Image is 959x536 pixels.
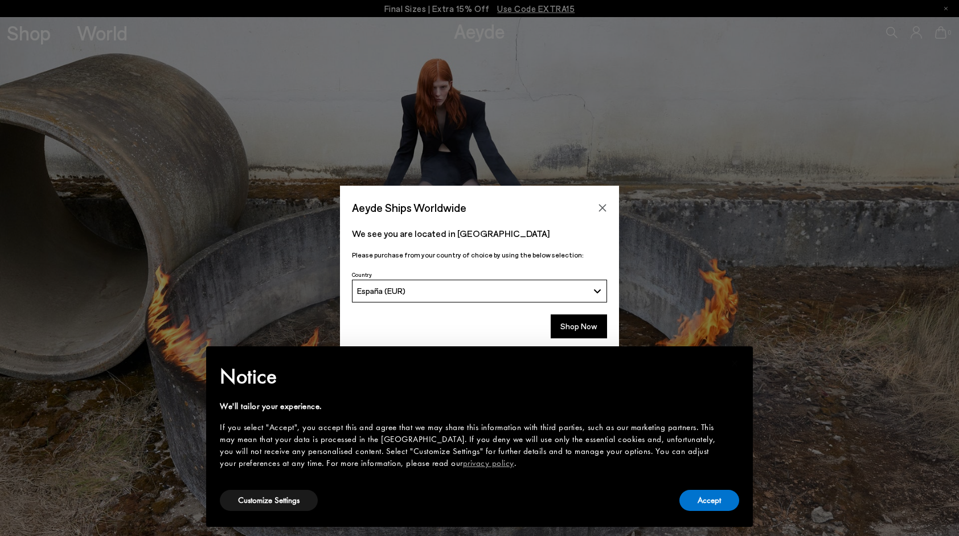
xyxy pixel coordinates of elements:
span: Aeyde Ships Worldwide [352,198,466,218]
div: We'll tailor your experience. [220,400,721,412]
h2: Notice [220,362,721,391]
p: Please purchase from your country of choice by using the below selection: [352,249,607,260]
button: Close this notice [721,350,748,377]
span: España (EUR) [357,286,405,296]
a: privacy policy [463,457,514,469]
button: Close [594,199,611,216]
div: If you select "Accept", you accept this and agree that we may share this information with third p... [220,422,721,469]
span: Country [352,271,372,278]
button: Shop Now [551,314,607,338]
button: Accept [679,490,739,511]
button: Customize Settings [220,490,318,511]
p: We see you are located in [GEOGRAPHIC_DATA] [352,227,607,240]
span: × [731,354,739,372]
